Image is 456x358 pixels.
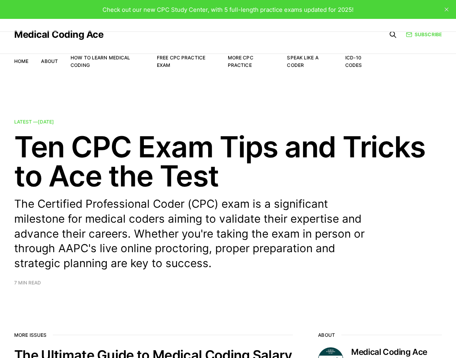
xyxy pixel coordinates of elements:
a: ICD-10 Codes [345,55,362,68]
button: close [440,3,453,16]
a: Medical Coding Ace [14,30,103,39]
a: Subscribe [406,31,442,38]
span: Latest — [14,119,54,125]
a: Speak Like a Coder [287,55,318,68]
a: Home [14,58,28,64]
h2: Ten CPC Exam Tips and Tricks to Ace the Test [14,132,442,190]
a: Latest —[DATE] Ten CPC Exam Tips and Tricks to Ace the Test The Certified Professional Coder (CPC... [14,120,442,285]
h2: About [318,332,442,338]
span: 7 min read [14,280,41,285]
iframe: portal-trigger [328,319,456,358]
a: How to Learn Medical Coding [71,55,130,68]
a: About [41,58,58,64]
span: Check out our new CPC Study Center, with 5 full-length practice exams updated for 2025! [102,6,354,13]
a: Free CPC Practice Exam [157,55,205,68]
p: The Certified Professional Coder (CPC) exam is a significant milestone for medical coders aiming ... [14,197,377,271]
a: More CPC Practice [228,55,253,68]
h2: More issues [14,332,293,338]
time: [DATE] [38,119,54,125]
